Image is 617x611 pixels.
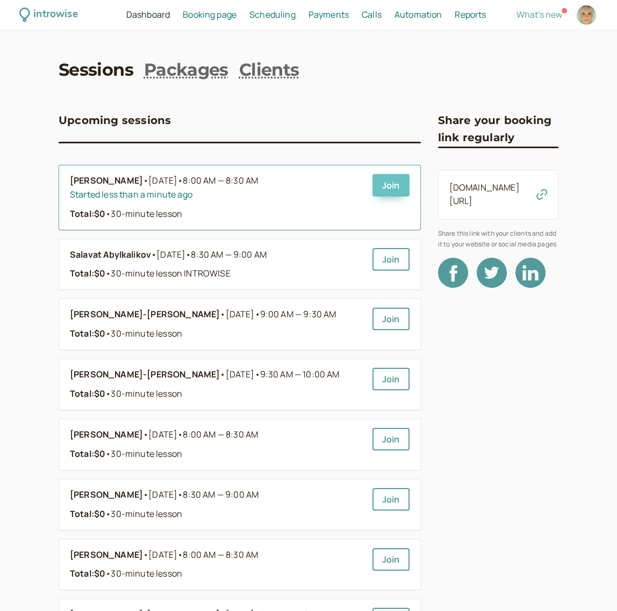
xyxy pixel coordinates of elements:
[105,448,111,460] span: •
[177,428,183,440] span: •
[105,388,182,399] span: 30-minute lesson
[105,388,111,399] span: •
[70,428,143,442] b: [PERSON_NAME]
[183,428,258,440] span: 8:00 AM — 8:30 AM
[177,549,183,561] span: •
[70,388,105,399] strong: Total: $0
[70,548,143,562] b: [PERSON_NAME]
[183,549,258,561] span: 8:00 AM — 8:30 AM
[70,488,143,502] b: [PERSON_NAME]
[249,8,296,22] a: Scheduling
[239,58,299,82] a: Clients
[148,174,258,188] span: [DATE]
[70,368,220,382] b: [PERSON_NAME]-[PERSON_NAME]
[105,328,111,339] span: •
[144,58,228,82] a: Packages
[105,208,111,220] span: •
[143,548,148,562] span: •
[563,559,617,611] iframe: Chat Widget
[70,568,105,579] strong: Total: $0
[70,508,105,520] strong: Total: $0
[183,8,236,22] a: Booking page
[70,208,105,220] strong: Total: $0
[177,489,183,500] span: •
[308,9,349,20] span: Payments
[70,174,364,221] a: [PERSON_NAME]•[DATE]•8:00 AM — 8:30 AMStarted less than a minute agoTotal:$0•30-minute lesson
[372,428,410,450] a: Join
[151,248,156,262] span: •
[226,308,336,322] span: [DATE]
[455,9,486,20] span: Reports
[105,448,182,460] span: 30-minute lesson
[126,8,170,22] a: Dashboard
[372,368,410,390] a: Join
[455,8,486,22] a: Reports
[372,174,410,197] a: Join
[260,368,340,380] span: 9:30 AM — 10:00 AM
[183,174,258,186] span: 8:00 AM — 8:30 AM
[148,488,259,502] span: [DATE]
[70,174,143,188] b: [PERSON_NAME]
[183,9,236,20] span: Booking page
[372,488,410,511] a: Join
[143,428,148,442] span: •
[372,248,410,271] a: Join
[191,249,267,260] span: 8:30 AM — 9:00 AM
[372,308,410,330] a: Join
[438,112,559,147] h3: Share your booking link regularly
[70,368,364,401] a: [PERSON_NAME]-[PERSON_NAME]•[DATE]•9:30 AM — 10:00 AMTotal:$0•30-minute lesson
[59,58,133,82] a: Sessions
[105,568,182,579] span: 30-minute lesson
[516,10,562,19] button: What's new
[308,8,349,22] a: Payments
[575,4,598,26] a: Account
[254,308,260,320] span: •
[105,267,230,279] span: 30-minute lesson INTROWISE
[33,6,77,23] div: introwise
[70,308,364,341] a: [PERSON_NAME]-[PERSON_NAME]•[DATE]•9:00 AM — 9:30 AMTotal:$0•30-minute lesson
[362,9,382,20] span: Calls
[372,548,410,571] a: Join
[143,174,148,188] span: •
[177,174,183,186] span: •
[70,188,364,202] div: Started less than a minute ago
[70,248,151,262] b: Salavat Abylkalikov
[19,6,78,23] a: introwise
[449,181,520,207] a: [DOMAIN_NAME][URL]
[394,9,442,20] span: Automation
[438,228,559,249] span: Share this link with your clients and add it to your website or social media pages
[220,368,225,382] span: •
[220,308,225,322] span: •
[362,8,382,22] a: Calls
[70,308,220,322] b: [PERSON_NAME]-[PERSON_NAME]
[70,448,105,460] strong: Total: $0
[148,548,258,562] span: [DATE]
[105,568,111,579] span: •
[249,9,296,20] span: Scheduling
[70,267,105,279] strong: Total: $0
[70,548,364,581] a: [PERSON_NAME]•[DATE]•8:00 AM — 8:30 AMTotal:$0•30-minute lesson
[105,267,111,279] span: •
[226,368,340,382] span: [DATE]
[105,208,182,220] span: 30-minute lesson
[70,328,105,339] strong: Total: $0
[143,488,148,502] span: •
[59,112,171,129] h3: Upcoming sessions
[156,248,267,262] span: [DATE]
[185,249,191,260] span: •
[105,508,111,520] span: •
[254,368,260,380] span: •
[70,428,364,461] a: [PERSON_NAME]•[DATE]•8:00 AM — 8:30 AMTotal:$0•30-minute lesson
[105,508,182,520] span: 30-minute lesson
[260,308,336,320] span: 9:00 AM — 9:30 AM
[148,428,258,442] span: [DATE]
[183,489,259,500] span: 8:30 AM — 9:00 AM
[516,9,562,20] span: What's new
[70,248,364,281] a: Salavat Abylkalikov•[DATE]•8:30 AM — 9:00 AMTotal:$0•30-minute lesson INTROWISE
[105,328,182,339] span: 30-minute lesson
[70,488,364,521] a: [PERSON_NAME]•[DATE]•8:30 AM — 9:00 AMTotal:$0•30-minute lesson
[126,9,170,20] span: Dashboard
[394,8,442,22] a: Automation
